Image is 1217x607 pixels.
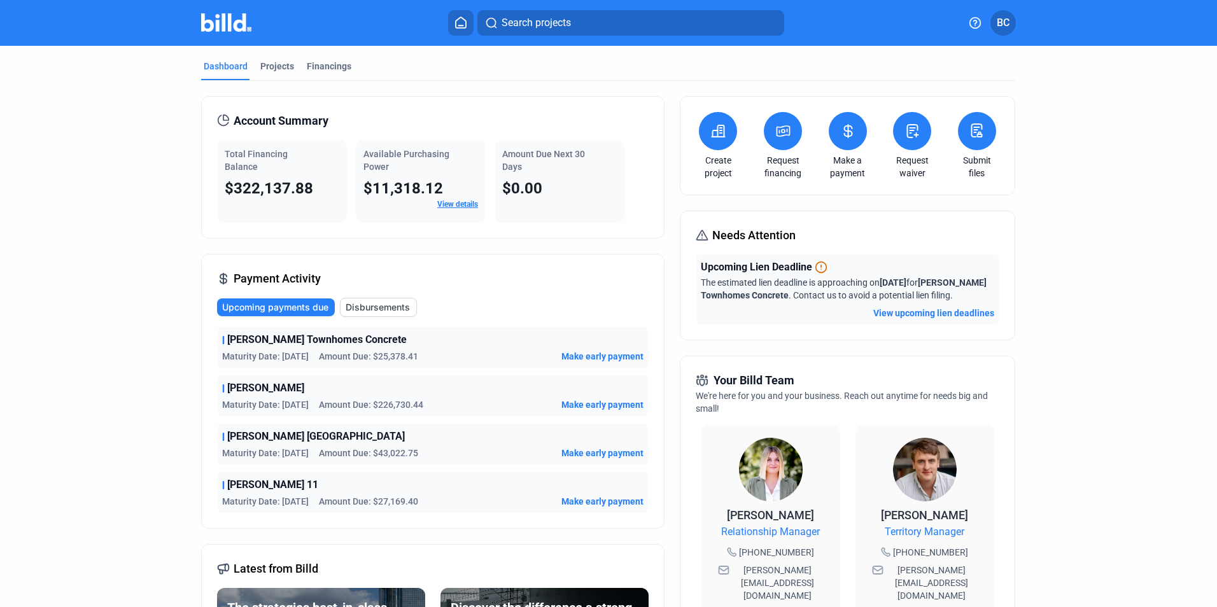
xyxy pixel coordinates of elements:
span: Disbursements [346,301,410,314]
a: Request financing [761,154,805,179]
span: Maturity Date: [DATE] [222,350,309,363]
span: Upcoming payments due [222,301,328,314]
span: Maturity Date: [DATE] [222,447,309,459]
span: [PERSON_NAME][EMAIL_ADDRESS][DOMAIN_NAME] [732,564,824,602]
span: Maturity Date: [DATE] [222,495,309,508]
button: Make early payment [561,398,644,411]
button: BC [990,10,1016,36]
span: [PERSON_NAME][EMAIL_ADDRESS][DOMAIN_NAME] [886,564,978,602]
button: Upcoming payments due [217,298,335,316]
span: Account Summary [234,112,328,130]
span: Latest from Billd [234,560,318,578]
button: Disbursements [340,298,417,317]
img: Territory Manager [893,438,957,501]
span: Upcoming Lien Deadline [701,260,812,275]
span: Amount Due: $43,022.75 [319,447,418,459]
span: [PERSON_NAME] [GEOGRAPHIC_DATA] [227,429,405,444]
button: Make early payment [561,350,644,363]
span: [PERSON_NAME] 11 [227,477,318,492]
span: We're here for you and your business. Reach out anytime for needs big and small! [696,391,988,414]
span: Your Billd Team [714,372,794,389]
span: [PHONE_NUMBER] [893,546,968,559]
button: Search projects [477,10,784,36]
span: Available Purchasing Power [363,149,449,172]
img: Relationship Manager [739,438,803,501]
span: Search projects [502,15,571,31]
button: Make early payment [561,447,644,459]
button: View upcoming lien deadlines [873,307,994,319]
span: [PERSON_NAME] [881,508,968,522]
span: $11,318.12 [363,179,443,197]
span: Amount Due: $27,169.40 [319,495,418,508]
span: [PERSON_NAME] [227,380,304,396]
img: Billd Company Logo [201,13,251,32]
div: Projects [260,60,294,73]
a: Create project [696,154,740,179]
span: $322,137.88 [225,179,313,197]
span: Territory Manager [885,524,964,540]
span: Payment Activity [234,270,321,288]
span: Relationship Manager [721,524,820,540]
button: Make early payment [561,495,644,508]
span: Amount Due: $226,730.44 [319,398,423,411]
span: Needs Attention [712,227,796,244]
div: Financings [307,60,351,73]
span: [PERSON_NAME] [727,508,814,522]
span: BC [997,15,1009,31]
a: Request waiver [890,154,934,179]
span: [DATE] [880,277,906,288]
a: Make a payment [826,154,870,179]
span: Amount Due: $25,378.41 [319,350,418,363]
span: [PERSON_NAME] Townhomes Concrete [227,332,407,347]
a: Submit files [955,154,999,179]
span: [PHONE_NUMBER] [739,546,814,559]
span: Total Financing Balance [225,149,288,172]
span: The estimated lien deadline is approaching on for . Contact us to avoid a potential lien filing. [701,277,987,300]
div: Dashboard [204,60,248,73]
span: $0.00 [502,179,542,197]
span: Amount Due Next 30 Days [502,149,585,172]
a: View details [437,200,478,209]
span: Maturity Date: [DATE] [222,398,309,411]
